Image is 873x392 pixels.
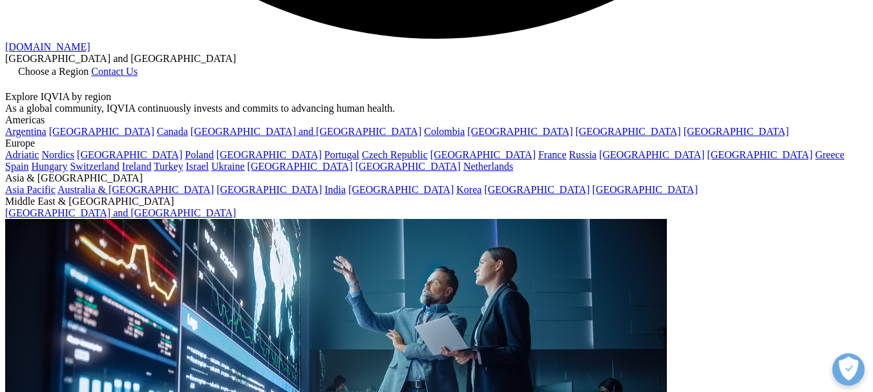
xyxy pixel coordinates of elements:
a: Israel [186,161,209,172]
a: [GEOGRAPHIC_DATA] [576,126,681,137]
span: Choose a Region [18,66,89,77]
a: Adriatic [5,149,39,160]
a: Czech Republic [362,149,428,160]
a: [GEOGRAPHIC_DATA] [77,149,182,160]
a: Canada [157,126,188,137]
a: France [538,149,567,160]
a: Ukraine [211,161,245,172]
a: [GEOGRAPHIC_DATA] [216,184,322,195]
div: [GEOGRAPHIC_DATA] and [GEOGRAPHIC_DATA] [5,53,868,65]
a: Contact Us [91,66,138,77]
a: [GEOGRAPHIC_DATA] [247,161,353,172]
a: Portugal [324,149,359,160]
a: Colombia [424,126,465,137]
a: Australia & [GEOGRAPHIC_DATA] [58,184,214,195]
div: Americas [5,114,868,126]
div: Middle East & [GEOGRAPHIC_DATA] [5,196,868,207]
a: Asia Pacific [5,184,56,195]
a: [GEOGRAPHIC_DATA] [355,161,461,172]
a: Netherlands [463,161,513,172]
a: [GEOGRAPHIC_DATA] [216,149,322,160]
a: [GEOGRAPHIC_DATA] [707,149,812,160]
a: [GEOGRAPHIC_DATA] and [GEOGRAPHIC_DATA] [5,207,236,218]
a: Greece [815,149,844,160]
a: Turkey [154,161,184,172]
a: [GEOGRAPHIC_DATA] [430,149,536,160]
a: [GEOGRAPHIC_DATA] and [GEOGRAPHIC_DATA] [191,126,421,137]
a: [GEOGRAPHIC_DATA] [593,184,698,195]
a: [GEOGRAPHIC_DATA] [484,184,589,195]
a: Switzerland [70,161,119,172]
a: Ireland [122,161,151,172]
a: Argentina [5,126,47,137]
div: Europe [5,138,868,149]
a: Korea [456,184,481,195]
a: India [324,184,346,195]
a: [GEOGRAPHIC_DATA] [684,126,789,137]
div: Explore IQVIA by region [5,91,868,103]
a: [DOMAIN_NAME] [5,41,90,52]
a: [GEOGRAPHIC_DATA] [467,126,573,137]
a: [GEOGRAPHIC_DATA] [348,184,454,195]
div: Asia & [GEOGRAPHIC_DATA] [5,172,868,184]
div: As a global community, IQVIA continuously invests and commits to advancing human health. [5,103,868,114]
a: Poland [185,149,213,160]
a: [GEOGRAPHIC_DATA] [49,126,154,137]
a: Russia [569,149,597,160]
a: Spain [5,161,28,172]
a: [GEOGRAPHIC_DATA] [599,149,704,160]
a: Hungary [31,161,67,172]
a: Nordics [41,149,74,160]
button: فتح التفضيلات [832,353,865,386]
